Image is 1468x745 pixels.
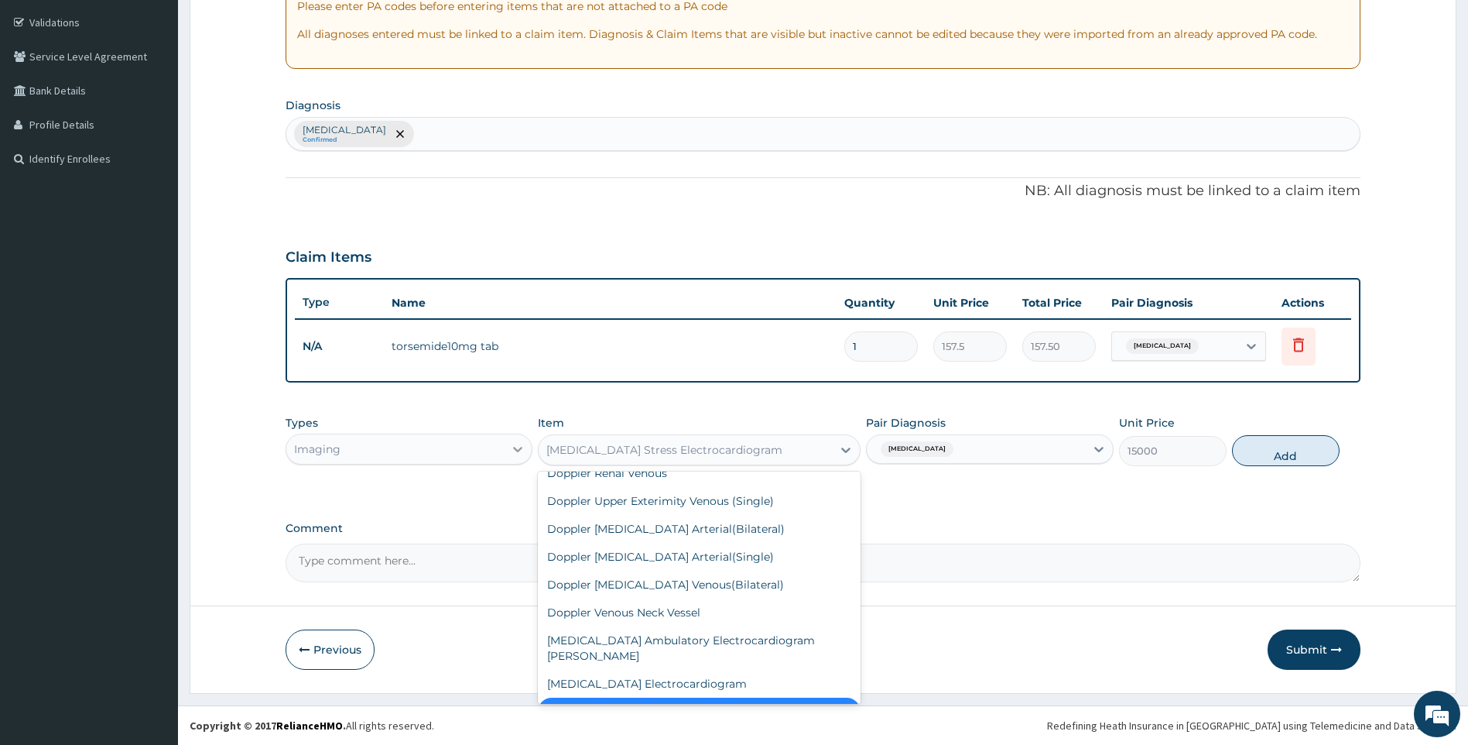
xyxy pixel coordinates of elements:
div: [MEDICAL_DATA] Ambulatory Electrocardiogram [PERSON_NAME] [538,627,861,670]
div: Minimize live chat window [254,8,291,45]
div: [MEDICAL_DATA] Electrocardiogram [538,670,861,698]
button: Previous [286,630,375,670]
div: Doppler [MEDICAL_DATA] Arterial(Single) [538,543,861,571]
div: Doppler Renal Venous [538,459,861,487]
div: [MEDICAL_DATA] Stress Electrocardiogram [546,442,782,458]
th: Actions [1274,287,1351,318]
div: Doppler [MEDICAL_DATA] Arterial(Bilateral) [538,515,861,543]
div: Redefining Heath Insurance in [GEOGRAPHIC_DATA] using Telemedicine and Data Science! [1047,718,1456,733]
label: Item [538,415,564,431]
div: Chat with us now [80,87,260,107]
label: Diagnosis [286,98,340,113]
a: RelianceHMO [276,719,343,733]
td: torsemide10mg tab [384,331,837,362]
span: remove selection option [393,127,407,141]
h3: Claim Items [286,249,371,266]
th: Quantity [837,287,926,318]
label: Comment [286,522,1361,535]
th: Name [384,287,837,318]
button: Add [1232,435,1340,466]
span: [MEDICAL_DATA] [881,441,953,457]
th: Type [295,288,384,317]
div: Doppler [MEDICAL_DATA] Venous(Bilateral) [538,571,861,599]
button: Submit [1268,630,1360,670]
p: [MEDICAL_DATA] [303,124,386,136]
th: Unit Price [926,287,1015,318]
p: NB: All diagnosis must be linked to a claim item [286,181,1361,201]
strong: Copyright © 2017 . [190,719,346,733]
p: All diagnoses entered must be linked to a claim item. Diagnosis & Claim Items that are visible bu... [297,26,1350,42]
span: [MEDICAL_DATA] [1126,338,1199,354]
small: Confirmed [303,136,386,144]
th: Total Price [1015,287,1104,318]
th: Pair Diagnosis [1104,287,1274,318]
div: Imaging [294,441,340,457]
td: N/A [295,332,384,361]
img: d_794563401_company_1708531726252_794563401 [29,77,63,116]
textarea: Type your message and hit 'Enter' [8,423,295,477]
label: Types [286,417,318,430]
footer: All rights reserved. [178,706,1468,745]
label: Unit Price [1119,415,1175,431]
span: We're online! [90,195,214,352]
div: Doppler Venous Neck Vessel [538,599,861,627]
div: Doppler Upper Exterimity Venous (Single) [538,487,861,515]
label: Pair Diagnosis [866,415,946,431]
div: [MEDICAL_DATA] Stress Electrocardiogram [538,698,861,726]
